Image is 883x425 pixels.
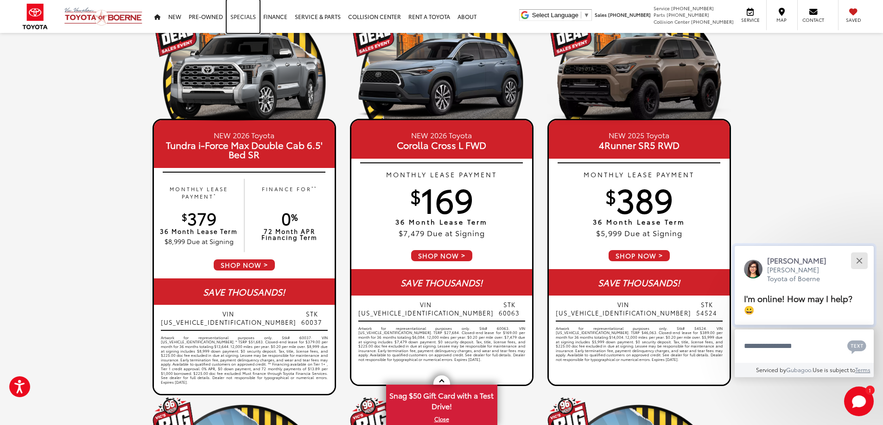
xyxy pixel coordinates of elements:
span: [PHONE_NUMBER] [671,5,714,12]
p: [PERSON_NAME] [767,255,836,265]
div: SAVE THOUSANDS! [154,278,335,305]
img: Vic Vaughan Toyota of Boerne [64,7,143,26]
img: 25_4Runner_TRD_Pro_Mudbath_Left [547,33,731,125]
small: NEW 2026 Toyota [358,129,525,140]
span: Corolla Cross L FWD [358,140,525,149]
span: Serviced by [756,366,786,373]
span: 1 [869,388,871,392]
span: VIN [US_VEHICLE_IDENTIFICATION_NUMBER] [556,300,691,317]
span: STK 60037 [296,309,328,326]
span: STK 54524 [691,300,723,317]
span: Saved [843,17,864,23]
textarea: Type your message [735,329,874,363]
sup: $ [605,182,616,209]
div: Artwork for representational purposes only. Stk# 54524. VIN [US_VEHICLE_IDENTIFICATION_NUMBER]. T... [556,326,723,382]
span: SHOP NOW [410,249,473,262]
span: Contact [802,17,824,23]
small: NEW 2026 Toyota [161,129,328,140]
p: 72 Month APR Financing Term [249,228,330,240]
span: I'm online! How may I help? 😀 [744,292,852,316]
span: VIN [US_VEHICLE_IDENTIFICATION_NUMBER] [161,309,296,326]
p: 36 Month Lease Term [549,219,730,225]
p: $8,999 Due at Signing [159,237,240,246]
svg: Text [847,339,866,354]
span: Map [771,17,792,23]
span: Parts [654,11,665,18]
span: 389 [605,175,673,222]
svg: Start Chat [844,386,874,416]
span: SHOP NOW [213,258,276,271]
button: Close [849,251,869,270]
div: Artwork for representational purposes only. Stk# 60037. VIN [US_VEHICLE_IDENTIFICATION_NUMBER]. *... [161,335,328,391]
div: Artwork for representational purposes only. Stk# 60063. VIN [US_VEHICLE_IDENTIFICATION_NUMBER]. T... [358,326,525,382]
span: Tundra i-Force Max Double Cab 6.5' Bed SR [161,140,328,159]
button: Toggle Chat Window [844,386,874,416]
a: Terms [855,366,870,373]
span: VIN [US_VEHICLE_IDENTIFICATION_NUMBER] [358,300,494,317]
span: [PHONE_NUMBER] [667,11,709,18]
span: 0 [281,206,298,230]
sup: $ [410,182,421,209]
p: 36 Month Lease Term [351,219,532,225]
button: Chat with SMS [845,335,869,356]
p: $7,479 Due at Signing [351,227,532,238]
div: SAVE THOUSANDS! [549,269,730,296]
span: Sales [595,11,607,18]
span: Collision Center [654,18,690,25]
p: 36 Month Lease Term [159,228,240,234]
a: Gubagoo. [786,366,813,373]
span: Snag $50 Gift Card with a Test Drive! [387,386,496,414]
p: MONTHLY LEASE PAYMENT [549,170,730,179]
span: SHOP NOW [608,249,671,262]
a: Select Language​ [532,12,590,19]
p: FINANCE FOR [249,185,330,200]
img: 25_Corolla_Cross_XLE_Celestite_Left [350,33,534,125]
p: $5,999 Due at Signing [549,227,730,238]
span: Select Language [532,12,578,19]
p: MONTHLY LEASE PAYMENT [159,185,240,200]
sup: % [291,210,298,223]
span: Service [654,5,670,12]
span: Service [740,17,761,23]
span: [PHONE_NUMBER] [691,18,734,25]
span: Use is subject to [813,366,855,373]
div: Close[PERSON_NAME][PERSON_NAME] Toyota of BoerneI'm online! How may I help? 😀Type your messageCha... [735,246,874,377]
span: 4Runner SR5 RWD [556,140,723,149]
span: 379 [182,206,216,230]
span: ▼ [584,12,590,19]
img: 25_Tundra_1794_Edition_i-FORCE_MAX_Celestial_Silver_Metallic_Left [152,33,336,125]
span: 169 [410,175,473,222]
p: [PERSON_NAME] Toyota of Boerne [767,265,836,283]
span: [PHONE_NUMBER] [608,11,651,18]
span: STK 60063 [494,300,525,317]
p: MONTHLY LEASE PAYMENT [351,170,532,179]
sup: $ [182,210,187,223]
div: SAVE THOUSANDS! [351,269,532,296]
small: NEW 2025 Toyota [556,129,723,140]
